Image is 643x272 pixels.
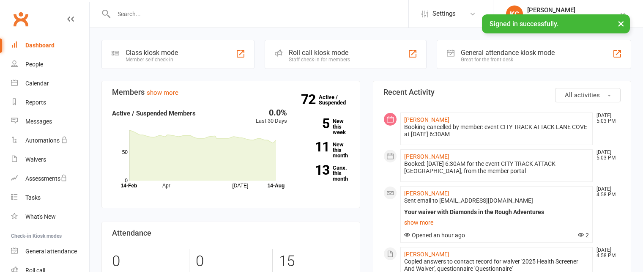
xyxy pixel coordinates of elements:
span: Sent email to [EMAIL_ADDRESS][DOMAIN_NAME] [404,197,533,204]
button: All activities [555,88,621,102]
span: 2 [578,232,589,239]
time: [DATE] 4:58 PM [592,187,620,198]
h3: Recent Activity [383,88,621,96]
input: Search... [111,8,408,20]
div: Great for the front desk [461,57,555,63]
a: show more [404,217,589,228]
a: [PERSON_NAME] [404,153,449,160]
div: General attendance kiosk mode [461,49,555,57]
a: Tasks [11,188,89,207]
div: People [25,61,43,68]
a: What's New [11,207,89,226]
a: Clubworx [10,8,31,30]
div: Assessments [25,175,67,182]
div: Last 30 Days [256,108,287,126]
div: Booking cancelled by member: event CITY TRACK ATTACK LANE COVE at [DATE] 6:30AM [404,124,589,138]
span: All activities [565,91,600,99]
button: × [613,14,629,33]
div: Roll call kiosk mode [289,49,350,57]
div: Diamonds in the Rough Adventures [527,14,619,22]
div: Dashboard [25,42,55,49]
div: Waivers [25,156,46,163]
a: Reports [11,93,89,112]
strong: 5 [300,117,329,130]
a: show more [147,89,178,96]
h3: Members [112,88,350,96]
a: 13Canx. this month [300,165,350,181]
div: Staff check-in for members [289,57,350,63]
strong: Active / Suspended Members [112,110,196,117]
a: Calendar [11,74,89,93]
div: Class kiosk mode [126,49,178,57]
div: Your waiver with Diamonds in the Rough Adventures [404,209,589,216]
time: [DATE] 5:03 PM [592,150,620,161]
h3: Attendance [112,229,350,237]
span: Settings [432,4,456,23]
a: General attendance kiosk mode [11,242,89,261]
div: Automations [25,137,60,144]
strong: 13 [300,164,329,176]
div: Messages [25,118,52,125]
div: Tasks [25,194,41,201]
div: What's New [25,213,56,220]
strong: 72 [301,93,319,106]
div: Member self check-in [126,57,178,63]
a: Dashboard [11,36,89,55]
div: KC [506,5,523,22]
div: Booked: [DATE] 6:30AM for the event CITY TRACK ATTACK [GEOGRAPHIC_DATA], from the member portal [404,160,589,175]
a: Messages [11,112,89,131]
time: [DATE] 5:03 PM [592,113,620,124]
div: General attendance [25,248,77,255]
a: [PERSON_NAME] [404,190,449,197]
a: People [11,55,89,74]
time: [DATE] 4:58 PM [592,247,620,258]
a: Assessments [11,169,89,188]
span: Signed in successfully. [490,20,558,28]
a: [PERSON_NAME] [404,116,449,123]
a: 72Active / Suspended [319,88,356,112]
strong: 11 [300,140,329,153]
div: [PERSON_NAME] [527,6,619,14]
a: 11New this month [300,142,350,158]
a: 5New this week [300,118,350,135]
a: [PERSON_NAME] [404,251,449,258]
div: Calendar [25,80,49,87]
div: 0.0% [256,108,287,117]
div: Reports [25,99,46,106]
a: Automations [11,131,89,150]
a: Waivers [11,150,89,169]
span: Opened an hour ago [404,232,465,239]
